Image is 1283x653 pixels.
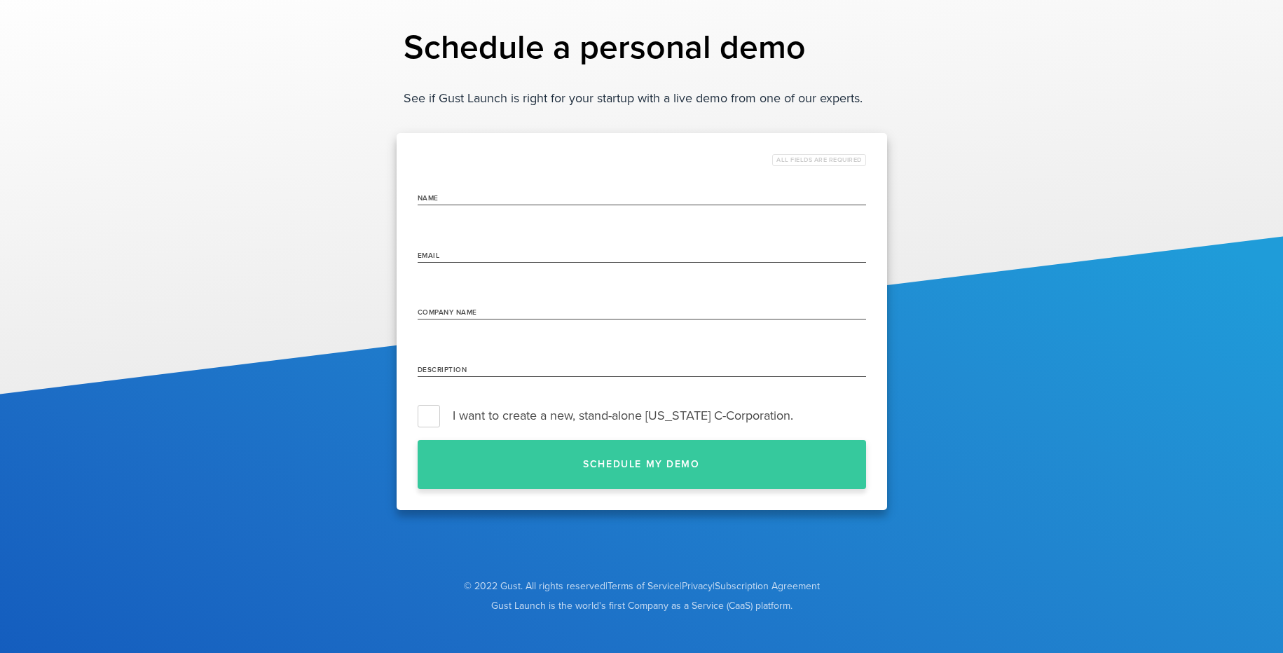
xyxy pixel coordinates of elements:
[418,253,440,259] label: Email
[418,195,439,202] label: name
[418,405,866,426] label: I want to create a new, stand-alone [US_STATE] C-Corporation.
[418,440,866,489] button: Schedule my demo
[411,566,873,626] div: | | |
[682,580,713,592] a: Privacy
[404,28,880,69] h1: Schedule a personal demo
[715,580,820,592] a: Subscription Agreement
[425,600,859,612] span: Gust Launch is the world's first Company as a Service (CaaS) platform.
[418,310,477,316] label: Company Name
[404,90,880,106] p: See if Gust Launch is right for your startup with a live demo from one of our experts.
[608,580,680,592] a: Terms of Service
[418,367,467,373] label: Description
[464,580,605,592] span: © 2022 Gust. All rights reserved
